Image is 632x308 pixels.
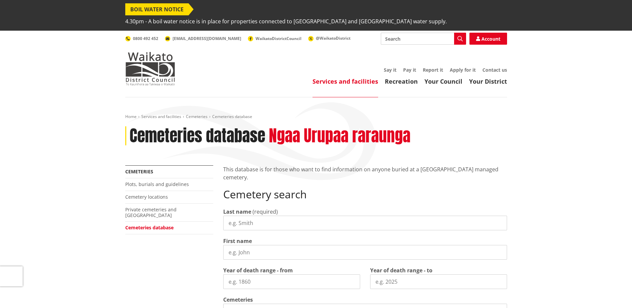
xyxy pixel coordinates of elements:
[424,77,462,85] a: Your Council
[370,266,432,274] label: Year of death range - to
[130,126,265,146] h1: Cemeteries database
[223,188,507,201] h2: Cemetery search
[308,35,350,41] a: @WaikatoDistrict
[313,77,378,85] a: Services and facilities
[125,194,168,200] a: Cemetery locations
[125,15,447,27] span: 4.30pm - A boil water notice is in place for properties connected to [GEOGRAPHIC_DATA] and [GEOGR...
[223,237,252,245] label: First name
[248,36,302,41] a: WaikatoDistrictCouncil
[223,216,507,230] input: e.g. Smith
[469,77,507,85] a: Your District
[269,126,410,146] h2: Ngaa Urupaa raraunga
[173,36,241,41] span: [EMAIL_ADDRESS][DOMAIN_NAME]
[316,35,350,41] span: @WaikatoDistrict
[186,114,208,119] a: Cemeteries
[125,3,189,15] span: BOIL WATER NOTICE
[384,67,396,73] a: Say it
[165,36,241,41] a: [EMAIL_ADDRESS][DOMAIN_NAME]
[450,67,476,73] a: Apply for it
[223,296,253,304] label: Cemeteries
[125,168,153,175] a: Cemeteries
[223,208,251,216] label: Last name
[482,67,507,73] a: Contact us
[125,224,174,231] a: Cemeteries database
[212,114,252,119] span: Cemeteries database
[403,67,416,73] a: Pay it
[223,245,507,260] input: e.g. John
[223,274,360,289] input: e.g. 1860
[125,114,137,119] a: Home
[141,114,181,119] a: Services and facilities
[125,206,177,218] a: Private cemeteries and [GEOGRAPHIC_DATA]
[256,36,302,41] span: WaikatoDistrictCouncil
[223,165,507,181] p: This database is for those who want to find information on anyone buried at a [GEOGRAPHIC_DATA] m...
[469,33,507,45] a: Account
[125,36,158,41] a: 0800 492 452
[370,274,507,289] input: e.g. 2025
[125,114,507,120] nav: breadcrumb
[125,52,175,85] img: Waikato District Council - Te Kaunihera aa Takiwaa o Waikato
[385,77,418,85] a: Recreation
[133,36,158,41] span: 0800 492 452
[423,67,443,73] a: Report it
[223,266,293,274] label: Year of death range - from
[381,33,466,45] input: Search input
[125,181,189,187] a: Plots, burials and guidelines
[253,208,278,215] span: (required)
